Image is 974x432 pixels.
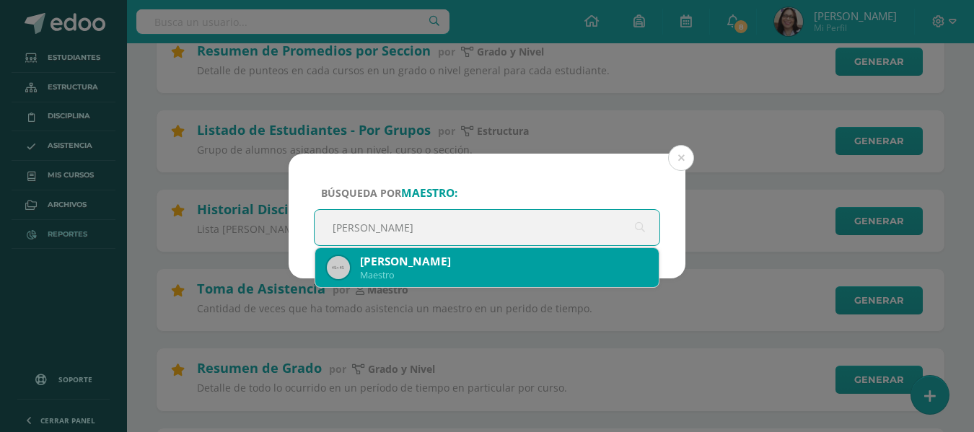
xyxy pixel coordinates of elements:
img: 45x45 [327,256,350,279]
strong: maestro: [401,185,457,200]
div: Maestro [360,269,647,281]
button: Close (Esc) [668,145,694,171]
input: ej. Nicholas Alekzander, etc. [315,210,659,245]
div: [PERSON_NAME] [360,254,647,269]
span: Búsqueda por [321,186,457,200]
